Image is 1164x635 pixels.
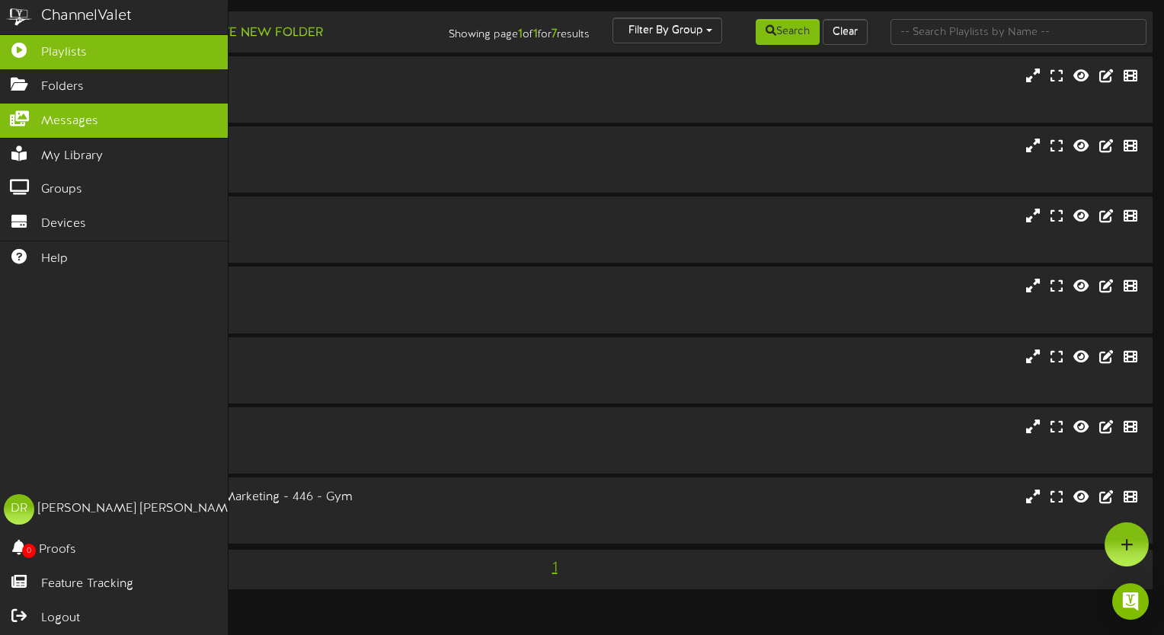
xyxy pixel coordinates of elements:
div: Landscape ( 16:9 ) [61,155,497,168]
span: My Library [41,148,103,165]
div: Locker Room [61,278,497,295]
div: # 8539 [61,449,497,462]
div: # 8532 [61,168,497,181]
span: Logout [41,610,80,627]
div: DR [4,494,34,525]
span: Proofs [39,541,76,559]
div: Practice Center - 2665 - Marketing - 446 - Gym [61,489,497,506]
strong: 7 [552,27,557,41]
div: Medical Room [61,349,497,366]
span: 0 [22,544,36,558]
div: # 8534 [61,308,497,321]
input: -- Search Playlists by Name -- [891,19,1146,45]
div: Players Lounge [61,419,497,436]
div: Landscape ( 16:9 ) [61,225,497,238]
div: ChannelValet [41,5,132,27]
div: Open Intercom Messenger [1112,583,1149,620]
div: [PERSON_NAME] [PERSON_NAME] [38,500,238,518]
div: Landscape ( 16:9 ) [61,85,497,98]
span: Help [41,250,68,268]
div: Change Room [61,138,497,155]
span: Messages [41,113,98,130]
div: Showing page of for results [415,18,601,43]
button: Filter By Group [612,18,722,43]
div: # 8536 [61,98,497,111]
strong: 1 [518,27,523,41]
div: Landscape ( 16:9 ) [61,506,497,519]
div: # 2101 [61,519,497,532]
span: Folders [41,78,84,96]
div: # 8530 [61,378,497,391]
span: 1 [548,560,561,576]
div: Equipment Room [61,208,497,225]
div: Assistant Coaches Room [61,68,497,85]
div: Landscape ( 16:9 ) [61,436,497,448]
button: Create New Folder [176,24,328,43]
div: Landscape ( 16:9 ) [61,365,497,378]
div: Landscape ( 16:9 ) [61,295,497,308]
span: Devices [41,215,86,233]
span: Playlists [41,44,87,62]
span: Feature Tracking [41,576,133,593]
span: Groups [41,181,82,199]
button: Clear [823,19,868,45]
strong: 1 [533,27,538,41]
button: Search [756,19,820,45]
div: # 8540 [61,238,497,251]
